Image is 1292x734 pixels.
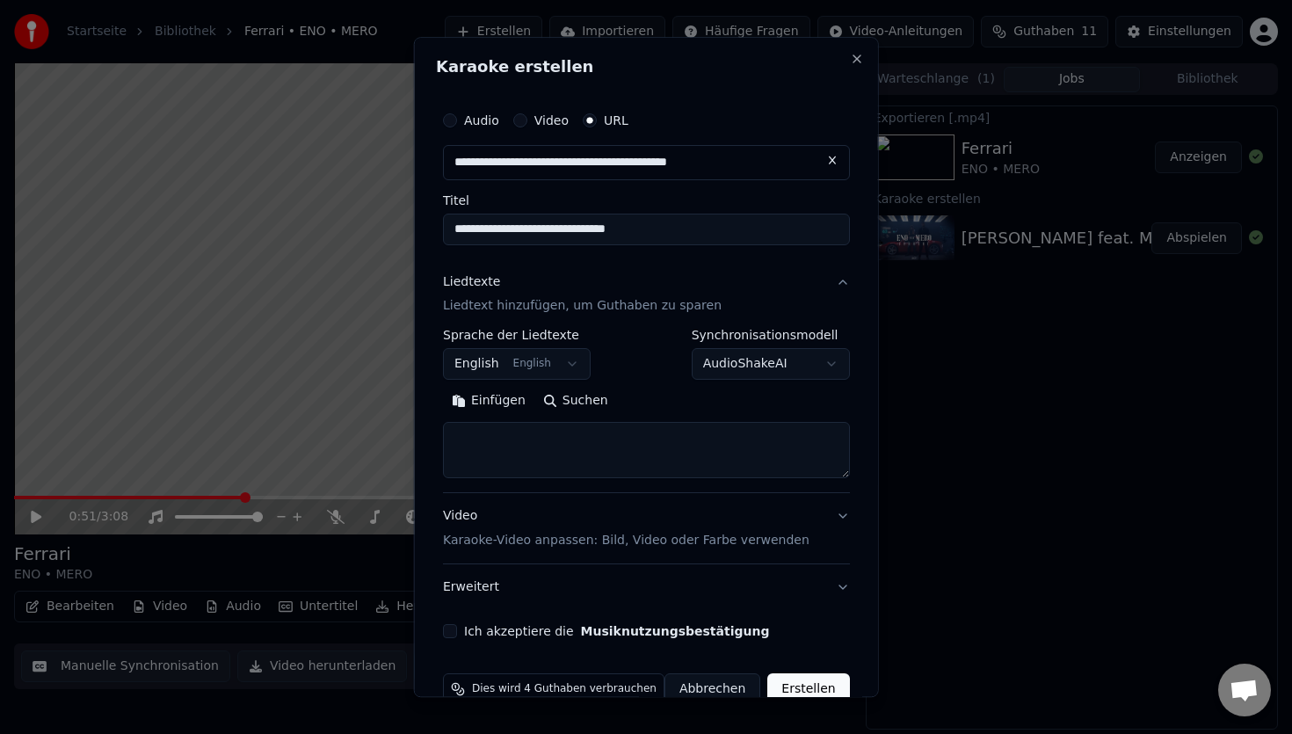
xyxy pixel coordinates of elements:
h2: Karaoke erstellen [436,59,857,75]
button: VideoKaraoke-Video anpassen: Bild, Video oder Farbe verwenden [443,494,850,564]
div: LiedtexteLiedtext hinzufügen, um Guthaben zu sparen [443,330,850,493]
label: Ich akzeptiere die [464,626,769,638]
label: Titel [443,194,850,207]
label: Sprache der Liedtexte [443,330,591,342]
label: Video [533,114,568,127]
label: Audio [464,114,499,127]
label: URL [604,114,628,127]
button: Ich akzeptiere die [580,626,769,638]
div: Video [443,508,809,550]
button: Suchen [533,388,616,416]
button: Abbrechen [664,674,760,706]
span: Dies wird 4 Guthaben verbrauchen [472,683,657,697]
p: Karaoke-Video anpassen: Bild, Video oder Farbe verwenden [443,533,809,550]
div: Liedtexte [443,273,500,291]
p: Liedtext hinzufügen, um Guthaben zu sparen [443,298,722,316]
button: Erweitert [443,565,850,611]
button: LiedtexteLiedtext hinzufügen, um Guthaben zu sparen [443,259,850,330]
label: Synchronisationsmodell [691,330,849,342]
button: Einfügen [443,388,534,416]
button: Erstellen [767,674,849,706]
